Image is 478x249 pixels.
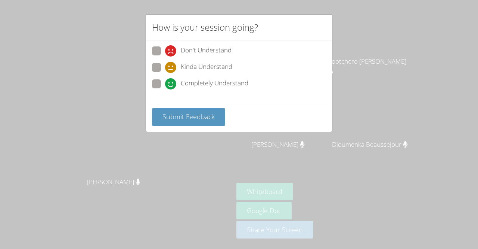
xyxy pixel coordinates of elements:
[152,21,258,34] h2: How is your session going?
[162,112,215,121] span: Submit Feedback
[181,62,232,73] span: Kinda Understand
[181,78,248,89] span: Completely Understand
[152,108,225,126] button: Submit Feedback
[181,45,232,57] span: Don't Understand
